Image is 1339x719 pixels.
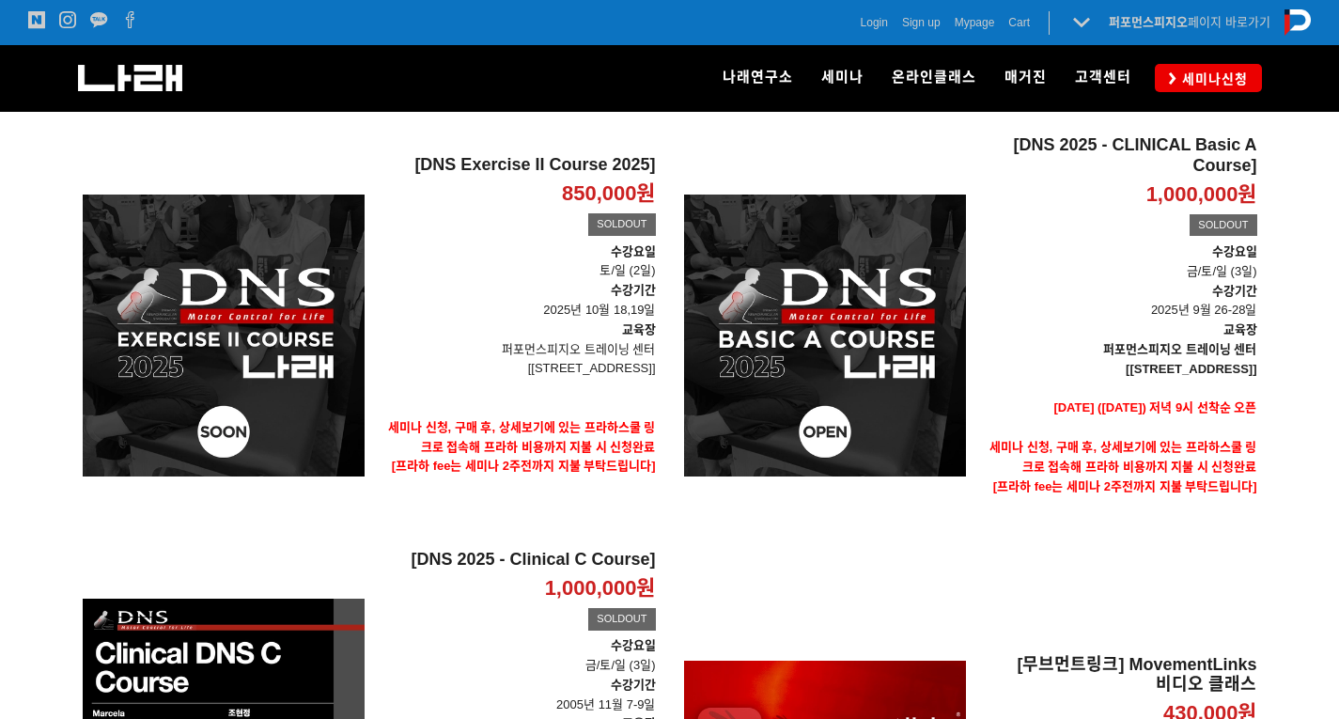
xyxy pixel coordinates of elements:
p: 2005년 11월 7-9일 [379,676,656,715]
p: 토/일 (2일) [379,242,656,282]
p: [[STREET_ADDRESS]] [379,359,656,379]
h2: [DNS Exercise II Course 2025] [379,155,656,176]
a: [DNS Exercise II Course 2025] 850,000원 SOLDOUT 수강요일토/일 (2일)수강기간 2025년 10월 18,19일교육장퍼포먼스피지오 트레이닝 센... [379,155,656,515]
p: 퍼포먼스피지오 트레이닝 센터 [379,340,656,360]
strong: 세미나 신청, 구매 후, 상세보기에 있는 프라하스쿨 링크로 접속해 프라하 비용까지 지불 시 신청완료 [989,440,1257,474]
a: Sign up [902,13,941,32]
a: 세미나 [807,45,878,111]
p: 2025년 9월 26-28일 [980,282,1257,321]
a: Login [861,13,888,32]
strong: 수강기간 [611,678,656,692]
p: 850,000원 [562,180,656,208]
a: 세미나신청 [1155,64,1262,91]
span: 매거진 [1004,69,1047,86]
span: [프라하 fee는 세미나 2주전까지 지불 부탁드립니다] [993,479,1257,493]
a: 나래연구소 [708,45,807,111]
strong: 수강기간 [1212,284,1257,298]
span: 나래연구소 [723,69,793,86]
a: Cart [1008,13,1030,32]
a: 고객센터 [1061,45,1145,111]
p: 2025년 10월 18,19일 [379,281,656,320]
strong: 수강요일 [611,244,656,258]
h2: [DNS 2025 - Clinical C Course] [379,550,656,571]
p: 1,000,000원 [1146,181,1257,209]
strong: 교육장 [1223,322,1257,336]
span: [DATE] ([DATE]) 저녁 9시 선착순 오픈 [1053,400,1256,414]
strong: 퍼포먼스피지오 [1109,15,1188,29]
a: Mypage [955,13,995,32]
div: SOLDOUT [1190,214,1256,237]
p: 금/토/일 (3일) [379,636,656,676]
a: 온라인클래스 [878,45,990,111]
span: 세미나 [821,69,864,86]
h2: [무브먼트링크] MovementLinks 비디오 클래스 [980,655,1257,696]
div: SOLDOUT [588,608,655,631]
a: 매거진 [990,45,1061,111]
strong: [[STREET_ADDRESS]] [1126,362,1256,376]
span: 온라인클래스 [892,69,976,86]
strong: 수강기간 [611,283,656,297]
a: [DNS 2025 - CLINICAL Basic A Course] 1,000,000원 SOLDOUT 수강요일금/토/일 (3일)수강기간 2025년 9월 26-28일교육장퍼포먼스... [980,135,1257,536]
p: 1,000,000원 [545,575,656,602]
h2: [DNS 2025 - CLINICAL Basic A Course] [980,135,1257,176]
strong: 수강요일 [1212,244,1257,258]
strong: 퍼포먼스피지오 트레이닝 센터 [1103,342,1256,356]
p: 금/토/일 (3일) [980,242,1257,282]
strong: 수강요일 [611,638,656,652]
strong: 교육장 [622,322,656,336]
span: 세미나신청 [1176,70,1248,88]
span: 고객센터 [1075,69,1131,86]
span: [프라하 fee는 세미나 2주전까지 지불 부탁드립니다] [392,459,656,473]
a: 퍼포먼스피지오페이지 바로가기 [1109,15,1270,29]
div: SOLDOUT [588,213,655,236]
strong: 세미나 신청, 구매 후, 상세보기에 있는 프라하스쿨 링크로 접속해 프라하 비용까지 지불 시 신청완료 [388,420,656,454]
